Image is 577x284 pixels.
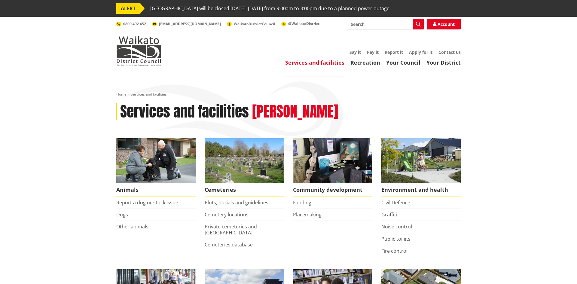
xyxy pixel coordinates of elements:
a: Contact us [438,49,461,55]
a: Plots, burials and guidelines [205,199,268,206]
img: Animal Control [116,138,196,183]
span: Environment and health [381,183,461,197]
a: Your District [426,59,461,66]
a: Waikato District Council Animal Control team Animals [116,138,196,197]
span: ALERT [116,3,140,14]
a: Other animals [116,223,148,230]
a: Noise control [381,223,412,230]
span: Animals [116,183,196,197]
a: Report it [385,49,403,55]
a: Home [116,92,127,97]
a: Cemeteries database [205,241,253,248]
a: Huntly Cemetery Cemeteries [205,138,284,197]
a: Funding [293,199,311,206]
span: WaikatoDistrictCouncil [234,21,275,26]
a: Pay it [367,49,379,55]
a: @WaikatoDistrict [281,21,319,26]
a: Say it [350,49,361,55]
a: Matariki Travelling Suitcase Art Exhibition Community development [293,138,372,197]
h2: [PERSON_NAME] [252,103,338,121]
a: New housing in Pokeno Environment and health [381,138,461,197]
a: 0800 492 452 [116,21,146,26]
a: Graffiti [381,211,397,218]
span: Cemeteries [205,183,284,197]
a: Civil Defence [381,199,410,206]
a: Services and facilities [285,59,344,66]
a: Report a dog or stock issue [116,199,178,206]
img: Huntly Cemetery [205,138,284,183]
a: WaikatoDistrictCouncil [227,21,275,26]
a: Apply for it [409,49,432,55]
img: New housing in Pokeno [381,138,461,183]
input: Search input [347,19,424,29]
nav: breadcrumb [116,92,461,97]
span: [GEOGRAPHIC_DATA] will be closed [DATE], [DATE] from 9:00am to 3:00pm due to a planned power outage. [150,3,391,14]
span: Services and facilities [131,92,167,97]
a: [EMAIL_ADDRESS][DOMAIN_NAME] [152,21,221,26]
a: Your Council [386,59,420,66]
span: [EMAIL_ADDRESS][DOMAIN_NAME] [159,21,221,26]
span: Community development [293,183,372,197]
img: Waikato District Council - Te Kaunihera aa Takiwaa o Waikato [116,36,161,66]
a: Private cemeteries and [GEOGRAPHIC_DATA] [205,223,257,236]
a: Dogs [116,211,128,218]
img: Matariki Travelling Suitcase Art Exhibition [293,138,372,183]
span: @WaikatoDistrict [288,21,319,26]
a: Placemaking [293,211,322,218]
a: Fire control [381,248,408,254]
a: Recreation [350,59,380,66]
a: Public toilets [381,236,411,242]
a: Cemetery locations [205,211,249,218]
h1: Services and facilities [120,103,249,121]
span: 0800 492 452 [123,21,146,26]
a: Account [427,19,461,29]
